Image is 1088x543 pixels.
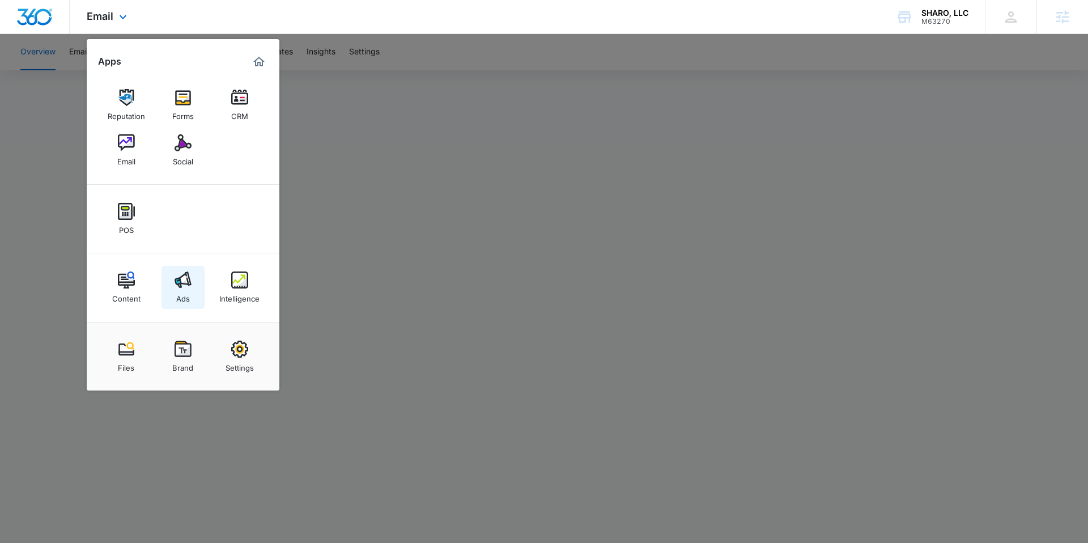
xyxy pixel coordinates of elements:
div: Forms [172,106,194,121]
div: Social [173,151,193,166]
a: CRM [218,83,261,126]
div: Email [117,151,135,166]
div: Intelligence [219,289,260,303]
div: Settings [226,358,254,372]
div: CRM [231,106,248,121]
div: Brand [172,358,193,372]
div: Files [118,358,134,372]
div: Content [112,289,141,303]
a: Social [161,129,205,172]
a: Content [105,266,148,309]
a: Marketing 360® Dashboard [250,53,268,71]
a: Settings [218,335,261,378]
a: Brand [161,335,205,378]
span: Email [87,10,113,22]
a: Email [105,129,148,172]
div: Reputation [108,106,145,121]
a: Intelligence [218,266,261,309]
a: Forms [161,83,205,126]
a: POS [105,197,148,240]
h2: Apps [98,56,121,67]
a: Reputation [105,83,148,126]
div: account id [921,18,968,26]
div: Ads [176,289,190,303]
div: POS [119,220,134,235]
a: Files [105,335,148,378]
a: Ads [161,266,205,309]
div: account name [921,9,968,18]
